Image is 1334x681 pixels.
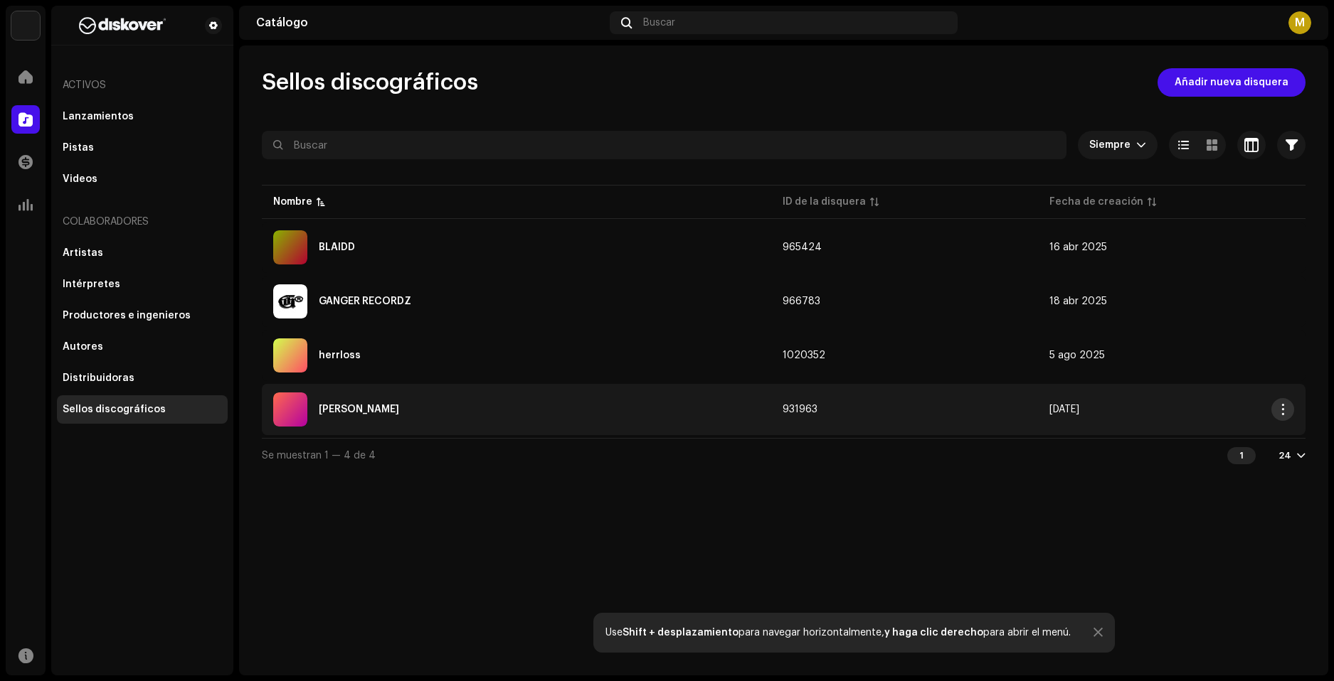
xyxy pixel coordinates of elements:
[57,364,228,392] re-m-nav-item: Distribuidoras
[63,372,134,384] div: Distribuidoras
[57,270,228,299] re-m-nav-item: Intérpretes
[63,111,134,122] div: Lanzamientos
[1049,195,1143,209] div: Fecha de creación
[319,242,355,252] div: BLAIDD
[1049,350,1105,360] span: 5 ago 2025
[884,628,983,638] strong: y haga clic derecho
[319,404,399,414] div: manuel noja dominguez
[256,17,604,28] div: Catálogo
[643,17,675,28] span: Buscar
[57,239,228,267] re-m-nav-item: Artistas
[1049,296,1107,306] span: 18 abr 2025
[57,68,228,102] re-a-nav-header: Activos
[63,310,191,321] div: Productores e ingenieros
[319,296,411,306] div: GANGER RECORDZ
[262,68,478,97] span: Sellos discográficos
[1227,447,1256,464] div: 1
[63,142,94,154] div: Pistas
[1279,450,1291,461] div: 24
[63,279,120,290] div: Intérpretes
[57,165,228,193] re-m-nav-item: Videos
[57,134,228,162] re-m-nav-item: Pistas
[63,17,182,34] img: b627a117-4a24-417a-95e9-2d0c90689367
[1175,68,1288,97] span: Añadir nueva disquera
[783,296,820,306] span: 966783
[63,247,103,259] div: Artistas
[1089,131,1136,159] span: Siempre
[605,627,1071,638] div: Use para navegar horizontalmente, para abrir el menú.
[262,451,376,461] span: Se muestran 1 — 4 de 4
[273,195,312,209] div: Nombre
[273,284,307,318] img: 09befdf1-ff8c-4127-944c-cad730b0c45b
[262,131,1066,159] input: Buscar
[57,205,228,239] re-a-nav-header: Colaboradores
[1049,242,1107,252] span: 16 abr 2025
[623,628,739,638] strong: Shift + desplazamiento
[57,301,228,330] re-m-nav-item: Productores e ingenieros
[1288,11,1311,34] div: M
[57,395,228,424] re-m-nav-item: Sellos discográficos
[57,333,228,361] re-m-nav-item: Autores
[783,404,817,414] span: 931963
[783,195,866,209] div: ID de la disquera
[57,102,228,131] re-m-nav-item: Lanzamientos
[1049,404,1079,414] span: 10 feb 2025
[11,11,40,40] img: 297a105e-aa6c-4183-9ff4-27133c00f2e2
[783,242,822,252] span: 965424
[63,173,97,185] div: Videos
[319,350,361,360] div: herrloss
[63,404,166,415] div: Sellos discográficos
[1136,131,1146,159] div: dropdown trigger
[63,341,103,353] div: Autores
[1158,68,1306,97] button: Añadir nueva disquera
[783,350,825,360] span: 1020352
